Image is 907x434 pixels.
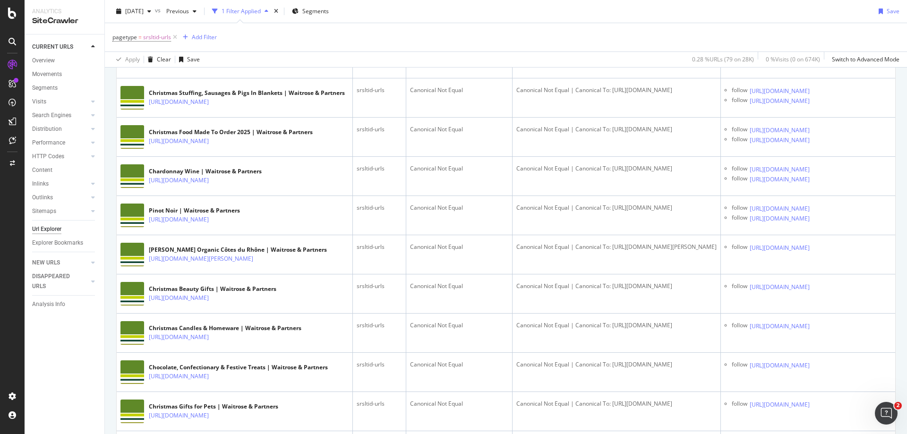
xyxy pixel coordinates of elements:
[766,55,820,63] div: 0 % Visits ( 0 on 674K )
[163,7,189,15] span: Previous
[894,402,902,409] span: 2
[516,321,717,330] div: Canonical Not Equal | Canonical To: [URL][DOMAIN_NAME]
[750,96,810,106] a: [URL][DOMAIN_NAME]
[149,372,209,381] a: [URL][DOMAIN_NAME]
[32,165,98,175] a: Content
[357,164,402,173] div: srsltid-urls
[832,55,899,63] div: Switch to Advanced Mode
[144,52,171,67] button: Clear
[357,86,402,94] div: srsltid-urls
[163,4,200,19] button: Previous
[32,42,73,52] div: CURRENT URLS
[155,6,163,14] span: vs
[149,176,209,185] a: [URL][DOMAIN_NAME]
[32,258,88,268] a: NEW URLS
[192,33,217,41] div: Add Filter
[410,204,508,212] div: Canonical Not Equal
[120,204,144,227] img: main image
[32,124,62,134] div: Distribution
[410,125,508,134] div: Canonical Not Equal
[357,400,402,408] div: srsltid-urls
[120,321,144,345] img: main image
[149,285,276,293] div: Christmas Beauty Gifts | Waitrose & Partners
[357,243,402,251] div: srsltid-urls
[750,243,810,253] a: [URL][DOMAIN_NAME]
[149,215,209,224] a: [URL][DOMAIN_NAME]
[32,97,88,107] a: Visits
[32,69,62,79] div: Movements
[516,86,717,94] div: Canonical Not Equal | Canonical To: [URL][DOMAIN_NAME]
[516,243,717,251] div: Canonical Not Equal | Canonical To: [URL][DOMAIN_NAME][PERSON_NAME]
[516,204,717,212] div: Canonical Not Equal | Canonical To: [URL][DOMAIN_NAME]
[157,55,171,63] div: Clear
[149,411,209,420] a: [URL][DOMAIN_NAME]
[732,400,747,409] div: follow
[410,243,508,251] div: Canonical Not Equal
[120,125,144,149] img: main image
[125,55,140,63] div: Apply
[875,4,899,19] button: Save
[149,136,209,146] a: [URL][DOMAIN_NAME]
[222,7,261,15] div: 1 Filter Applied
[32,258,60,268] div: NEW URLS
[32,179,88,189] a: Inlinks
[32,206,56,216] div: Sitemaps
[357,321,402,330] div: srsltid-urls
[149,246,327,254] div: [PERSON_NAME] Organic Côtes du Rhône | Waitrose & Partners
[732,213,747,223] div: follow
[32,8,97,16] div: Analytics
[32,272,80,291] div: DISAPPEARED URLS
[149,363,328,372] div: Chocolate, Confectionary & Festive Treats | Waitrose & Partners
[516,400,717,408] div: Canonical Not Equal | Canonical To: [URL][DOMAIN_NAME]
[112,52,140,67] button: Apply
[32,224,61,234] div: Url Explorer
[125,7,144,15] span: 2025 Sep. 27th
[32,83,98,93] a: Segments
[32,238,98,248] a: Explorer Bookmarks
[410,282,508,290] div: Canonical Not Equal
[875,402,898,425] iframe: Intercom live chat
[732,204,747,213] div: follow
[32,206,88,216] a: Sitemaps
[149,89,345,97] div: Christmas Stuffing, Sausages & Pigs In Blankets | Waitrose & Partners
[516,164,717,173] div: Canonical Not Equal | Canonical To: [URL][DOMAIN_NAME]
[32,111,71,120] div: Search Engines
[32,83,58,93] div: Segments
[149,254,253,264] a: [URL][DOMAIN_NAME][PERSON_NAME]
[732,321,747,331] div: follow
[732,174,747,184] div: follow
[750,282,810,292] a: [URL][DOMAIN_NAME]
[149,402,278,411] div: Christmas Gifts for Pets | Waitrose & Partners
[120,86,144,110] img: main image
[175,52,200,67] button: Save
[410,321,508,330] div: Canonical Not Equal
[732,360,747,370] div: follow
[32,299,98,309] a: Analysis Info
[302,7,329,15] span: Segments
[120,282,144,306] img: main image
[272,7,280,16] div: times
[32,179,49,189] div: Inlinks
[32,224,98,234] a: Url Explorer
[32,56,98,66] a: Overview
[32,69,98,79] a: Movements
[750,214,810,223] a: [URL][DOMAIN_NAME]
[208,4,272,19] button: 1 Filter Applied
[410,164,508,173] div: Canonical Not Equal
[112,4,155,19] button: [DATE]
[32,111,88,120] a: Search Engines
[732,164,747,174] div: follow
[32,193,88,203] a: Outlinks
[149,128,313,136] div: Christmas Food Made To Order 2025 | Waitrose & Partners
[410,86,508,94] div: Canonical Not Equal
[149,97,209,107] a: [URL][DOMAIN_NAME]
[516,282,717,290] div: Canonical Not Equal | Canonical To: [URL][DOMAIN_NAME]
[750,175,810,184] a: [URL][DOMAIN_NAME]
[410,400,508,408] div: Canonical Not Equal
[887,7,899,15] div: Save
[732,125,747,135] div: follow
[288,4,333,19] button: Segments
[143,31,171,44] span: srsltid-urls
[32,124,88,134] a: Distribution
[732,135,747,145] div: follow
